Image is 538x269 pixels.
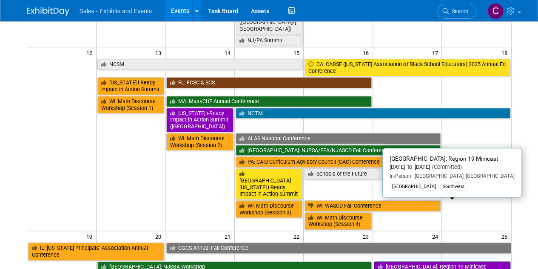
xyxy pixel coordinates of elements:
[501,47,511,58] span: 18
[97,96,165,113] a: WI: Math Discourse Workshop (Session 1)
[305,59,510,76] a: CA: CABSE ([US_STATE] Association of Black School Educators) 2025 Annual Ed Conference
[411,173,515,179] span: [GEOGRAPHIC_DATA], [GEOGRAPHIC_DATA]
[28,243,165,260] a: IL: [US_STATE] Principals’ Association Annual Conference
[430,164,462,170] span: (Committed)
[305,212,372,230] a: WI: Math Discourse Workshop (Session 4)
[390,155,498,162] span: [GEOGRAPHIC_DATA]: Region 19 Minicast
[487,3,504,19] img: Christine Lurz
[431,231,441,242] span: 24
[362,47,373,58] span: 16
[97,59,303,70] a: NCSM
[166,77,372,88] a: FL: FCSC & SCS
[166,108,233,132] a: [US_STATE] i-Ready Impact in Action Summit ([GEOGRAPHIC_DATA])
[362,231,373,242] span: 23
[293,47,303,58] span: 15
[390,183,438,191] div: [GEOGRAPHIC_DATA]
[236,200,303,218] a: WI: Math Discourse Workshop (Session 3)
[236,145,441,156] a: [GEOGRAPHIC_DATA]: NJPSA/FEA/NJASCD Fall Conference
[97,77,165,95] a: [US_STATE] i-Ready Impact in Action Summit
[154,47,165,58] span: 13
[166,96,372,107] a: MA: MassCUE Annual Conference
[166,243,511,254] a: CGCS Annual Fall Conference
[440,183,467,191] div: Southwest
[293,231,303,242] span: 22
[236,133,441,144] a: ALAS National Conference
[305,168,441,179] a: Schools of the Future
[305,200,441,211] a: WI: WASCD Fall Conference
[236,35,303,46] a: NJ/PA Summit
[501,231,511,242] span: 25
[27,7,69,16] img: ExhibitDay
[224,231,234,242] span: 21
[390,173,411,179] span: In-Person
[236,168,303,200] a: [GEOGRAPHIC_DATA][US_STATE] i-Ready Impact in Action Summit
[431,47,441,58] span: 17
[236,156,441,168] a: PA: CAIU Curriculum Advisory Council (CAC) Conference
[236,108,510,119] a: NCTM
[80,8,152,14] span: Sales - Exhibits and Events
[85,231,96,242] span: 19
[390,164,515,171] div: [DATE] to [DATE]
[224,47,234,58] span: 14
[154,231,165,242] span: 20
[85,47,96,58] span: 12
[449,8,468,14] span: Search
[437,4,476,19] a: Search
[166,133,233,150] a: WI: Math Discourse Workshop (Session 2)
